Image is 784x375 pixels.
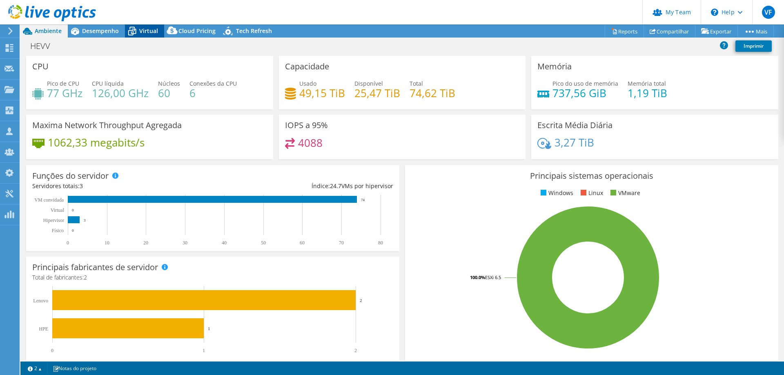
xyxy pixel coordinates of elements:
[92,80,124,87] span: CPU líquida
[735,40,772,52] a: Imprimir
[51,207,65,213] text: Virtual
[67,240,69,246] text: 0
[222,240,227,246] text: 40
[644,25,695,38] a: Compartilhar
[628,89,667,98] h4: 1,19 TiB
[213,182,393,191] div: Índice: VMs por hipervisor
[92,89,149,98] h4: 126,00 GHz
[32,182,213,191] div: Servidores totais:
[628,80,666,87] span: Memória total
[354,80,383,87] span: Disponível
[43,217,64,223] text: Hipervisor
[330,182,341,190] span: 24.7
[47,80,79,87] span: Pico de CPU
[32,263,158,272] h3: Principais fabricantes de servidor
[32,62,49,71] h3: CPU
[299,80,316,87] span: Usado
[84,218,86,222] text: 3
[39,326,48,332] text: HPE
[354,348,357,353] text: 2
[189,89,237,98] h4: 6
[555,138,594,147] h4: 3,27 TiB
[695,25,738,38] a: Exportar
[203,348,205,353] text: 1
[711,9,718,16] svg: \n
[82,27,119,35] span: Desempenho
[27,42,63,51] h1: HEVV
[72,229,74,233] text: 0
[178,27,216,35] span: Cloud Pricing
[298,138,323,147] h4: 4088
[72,208,74,212] text: 0
[47,363,102,373] a: Notas do projeto
[552,80,618,87] span: Pico do uso de memória
[579,189,603,197] li: Linux
[105,240,109,246] text: 10
[22,363,47,373] a: 2
[339,240,344,246] text: 70
[537,121,612,130] h3: Escrita Média Diária
[35,27,62,35] span: Ambiente
[360,298,362,303] text: 2
[84,273,87,281] span: 2
[485,274,501,280] tspan: ESXi 6.5
[285,121,328,130] h3: IOPS a 95%
[537,62,572,71] h3: Memória
[470,274,485,280] tspan: 100.0%
[51,348,53,353] text: 0
[189,80,237,87] span: Conexões da CPU
[261,240,266,246] text: 50
[354,89,400,98] h4: 25,47 TiB
[378,240,383,246] text: 80
[236,27,272,35] span: Tech Refresh
[737,25,774,38] a: Mais
[32,171,109,180] h3: Funções do servidor
[539,189,573,197] li: Windows
[410,89,455,98] h4: 74,62 TiB
[32,121,182,130] h3: Maxima Network Throughput Agregada
[605,25,644,38] a: Reports
[52,228,64,233] tspan: Físico
[183,240,187,246] text: 30
[32,273,393,282] h4: Total de fabricantes:
[608,189,640,197] li: VMware
[300,240,305,246] text: 60
[33,298,48,304] text: Lenovo
[34,197,64,203] text: VM convidada
[208,326,210,331] text: 1
[80,182,83,190] span: 3
[158,80,180,87] span: Núcleos
[48,138,145,147] h4: 1062,33 megabits/s
[411,171,772,180] h3: Principais sistemas operacionais
[285,62,329,71] h3: Capacidade
[158,89,180,98] h4: 60
[552,89,618,98] h4: 737,56 GiB
[139,27,158,35] span: Virtual
[143,240,148,246] text: 20
[762,6,775,19] span: VF
[47,89,82,98] h4: 77 GHz
[410,80,423,87] span: Total
[299,89,345,98] h4: 49,15 TiB
[361,198,365,202] text: 74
